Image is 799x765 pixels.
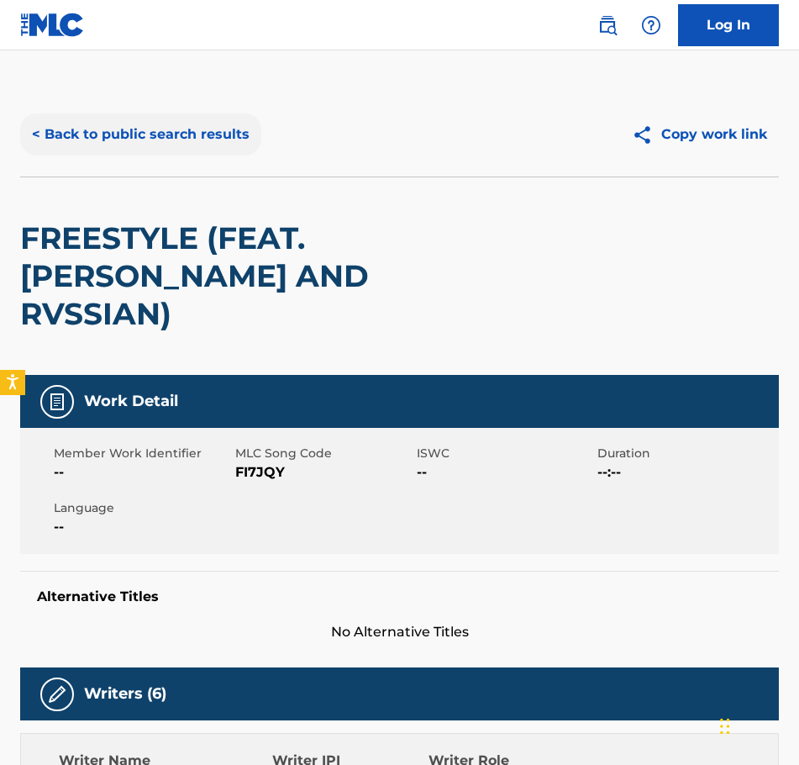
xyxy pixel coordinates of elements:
span: ISWC [417,445,594,462]
h5: Alternative Titles [37,588,762,605]
img: Writers [47,684,67,704]
span: FI7JQY [235,462,413,483]
h5: Work Detail [84,392,178,411]
a: Log In [678,4,779,46]
img: Copy work link [632,124,661,145]
button: Copy work link [620,113,779,156]
span: Member Work Identifier [54,445,231,462]
span: MLC Song Code [235,445,413,462]
span: -- [54,462,231,483]
div: Help [634,8,668,42]
a: Public Search [591,8,624,42]
button: < Back to public search results [20,113,261,156]
img: help [641,15,661,35]
img: search [597,15,618,35]
img: MLC Logo [20,13,85,37]
span: No Alternative Titles [20,622,779,642]
span: -- [417,462,594,483]
h2: FREESTYLE (FEAT. [PERSON_NAME] AND RVSSIAN) [20,219,476,333]
iframe: Chat Widget [715,684,799,765]
span: --:-- [597,462,775,483]
h5: Writers (6) [84,684,166,704]
div: Drag [720,701,730,752]
span: Duration [597,445,775,462]
span: -- [54,517,231,537]
span: Language [54,499,231,517]
img: Work Detail [47,392,67,412]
